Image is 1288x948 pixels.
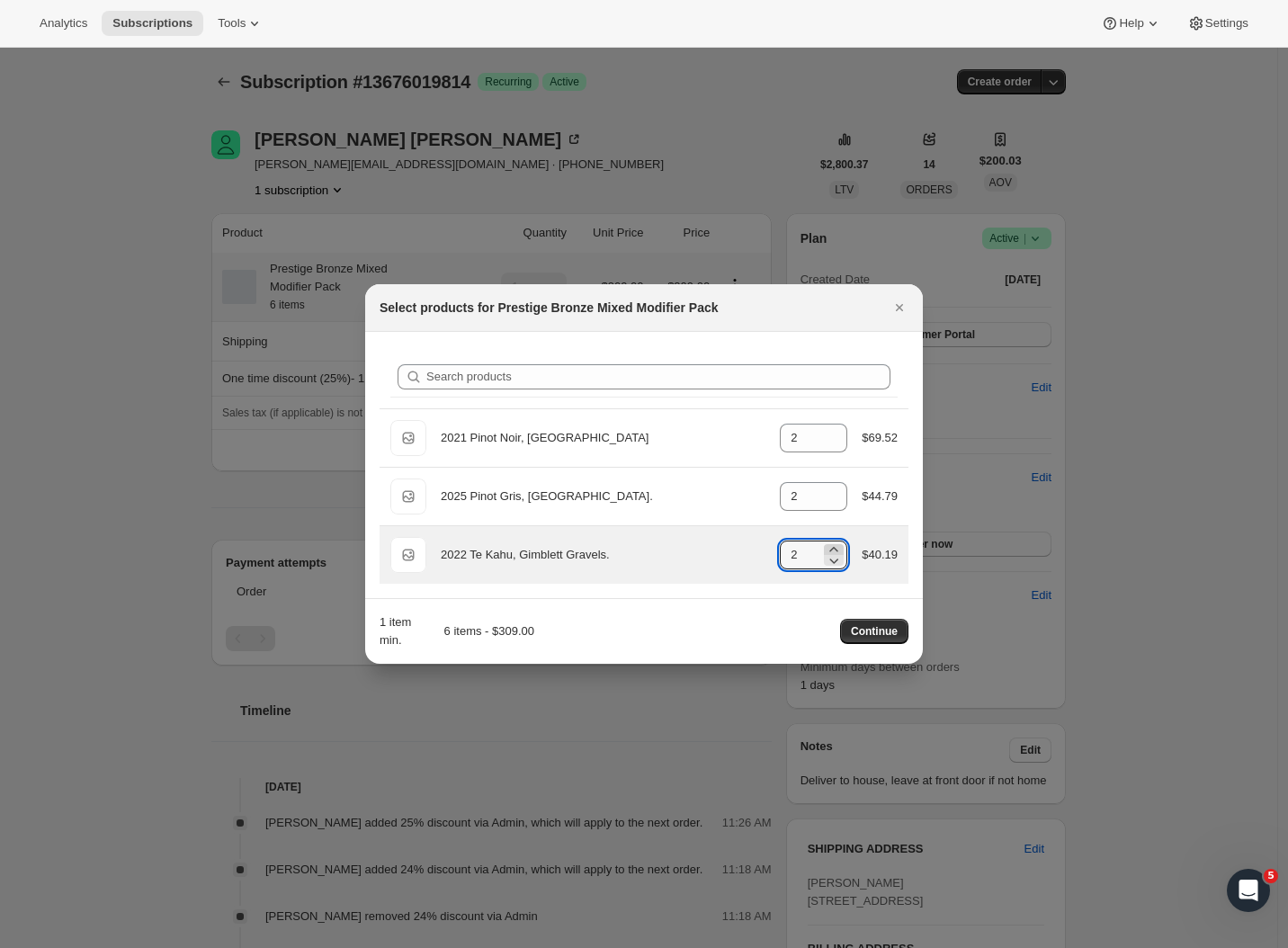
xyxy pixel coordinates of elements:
div: $69.52 [862,429,898,447]
div: 6 items - $309.00 [426,622,534,640]
button: Help [1090,11,1172,36]
div: 2021 Pinot Noir, [GEOGRAPHIC_DATA] [441,429,765,447]
div: $40.19 [862,546,898,564]
h2: Select products for Prestige Bronze Mixed Modifier Pack [380,299,719,317]
button: Analytics [29,11,98,36]
span: Settings [1205,16,1248,31]
span: Tools [218,16,246,31]
button: Tools [207,11,274,36]
span: Help [1119,16,1143,31]
div: 2022 Te Kahu, Gimblett Gravels. [441,546,765,564]
button: Continue [840,619,908,644]
span: Subscriptions [112,16,192,31]
div: 1 item min. [380,613,419,649]
button: Settings [1176,11,1259,36]
div: 2025 Pinot Gris, [GEOGRAPHIC_DATA]. [441,487,765,505]
button: Subscriptions [102,11,203,36]
iframe: Intercom live chat [1227,869,1270,912]
span: Continue [851,624,898,639]
input: Search products [426,364,890,389]
span: 5 [1264,869,1278,883]
span: Analytics [40,16,87,31]
div: $44.79 [862,487,898,505]
button: Close [887,295,912,320]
